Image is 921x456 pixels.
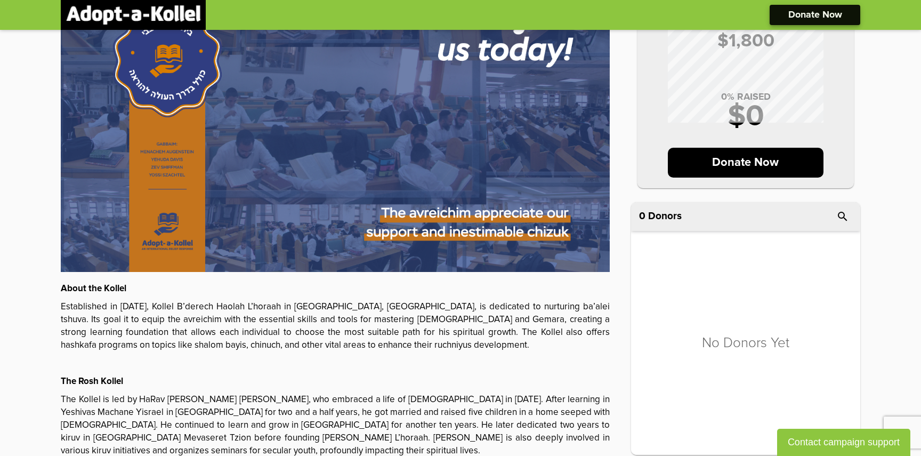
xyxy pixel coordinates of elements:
[66,5,200,25] img: logonobg.png
[639,211,645,221] span: 0
[61,377,123,386] strong: The Rosh Kollel
[702,336,789,350] p: No Donors Yet
[648,32,843,50] p: $
[648,211,682,221] p: Donors
[777,429,910,456] button: Contact campaign support
[788,10,842,20] p: Donate Now
[61,301,610,352] p: Established in [DATE], Kollel B’derech Haolah L’horaah in [GEOGRAPHIC_DATA], [GEOGRAPHIC_DATA], i...
[61,284,126,293] strong: About the Kollel
[668,148,824,178] p: Donate Now
[836,210,849,223] i: search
